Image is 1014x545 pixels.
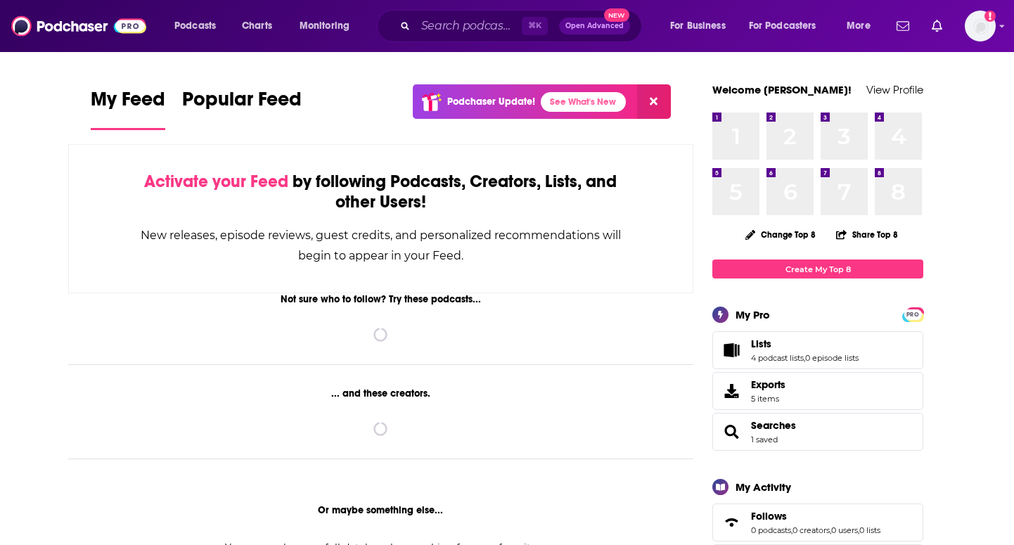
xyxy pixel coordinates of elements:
a: 0 users [831,525,858,535]
button: open menu [290,15,368,37]
a: 0 lists [859,525,880,535]
span: Monitoring [300,16,349,36]
span: PRO [904,309,921,320]
button: open menu [837,15,888,37]
span: Charts [242,16,272,36]
a: PRO [904,309,921,319]
a: 0 podcasts [751,525,791,535]
span: , [804,353,805,363]
a: Searches [717,422,745,442]
a: See What's New [541,92,626,112]
span: ⌘ K [522,17,548,35]
a: View Profile [866,83,923,96]
button: Change Top 8 [737,226,824,243]
a: Follows [717,513,745,532]
a: Follows [751,510,880,522]
a: Show notifications dropdown [891,14,915,38]
img: Podchaser - Follow, Share and Rate Podcasts [11,13,146,39]
a: Charts [233,15,281,37]
a: Searches [751,419,796,432]
span: 5 items [751,394,785,404]
a: Popular Feed [182,87,302,130]
a: Lists [717,340,745,360]
svg: Add a profile image [984,11,996,22]
span: Lists [712,331,923,369]
div: Or maybe something else... [68,504,693,516]
button: open menu [165,15,234,37]
img: User Profile [965,11,996,41]
span: My Feed [91,87,165,120]
button: Share Top 8 [835,221,899,248]
div: My Pro [736,308,770,321]
a: Exports [712,372,923,410]
input: Search podcasts, credits, & more... [416,15,522,37]
span: Exports [717,381,745,401]
a: Welcome [PERSON_NAME]! [712,83,852,96]
span: , [830,525,831,535]
div: New releases, episode reviews, guest credits, and personalized recommendations will begin to appe... [139,225,622,266]
a: Lists [751,338,859,350]
span: Popular Feed [182,87,302,120]
a: 1 saved [751,435,778,444]
a: 4 podcast lists [751,353,804,363]
span: Activate your Feed [144,171,288,192]
a: Create My Top 8 [712,259,923,278]
span: Podcasts [174,16,216,36]
div: My Activity [736,480,791,494]
span: Exports [751,378,785,391]
span: Lists [751,338,771,350]
a: Show notifications dropdown [926,14,948,38]
div: by following Podcasts, Creators, Lists, and other Users! [139,172,622,212]
span: Logged in as CaseySL [965,11,996,41]
span: New [604,8,629,22]
span: Follows [751,510,787,522]
div: Search podcasts, credits, & more... [390,10,655,42]
span: Open Advanced [565,23,624,30]
p: Podchaser Update! [447,96,535,108]
a: 0 creators [792,525,830,535]
button: Show profile menu [965,11,996,41]
button: open menu [740,15,837,37]
span: , [858,525,859,535]
span: Searches [712,413,923,451]
span: For Podcasters [749,16,816,36]
a: My Feed [91,87,165,130]
div: ... and these creators. [68,387,693,399]
span: Follows [712,504,923,541]
div: Not sure who to follow? Try these podcasts... [68,293,693,305]
button: open menu [660,15,743,37]
a: 0 episode lists [805,353,859,363]
span: For Business [670,16,726,36]
span: , [791,525,792,535]
button: Open AdvancedNew [559,18,630,34]
span: More [847,16,871,36]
